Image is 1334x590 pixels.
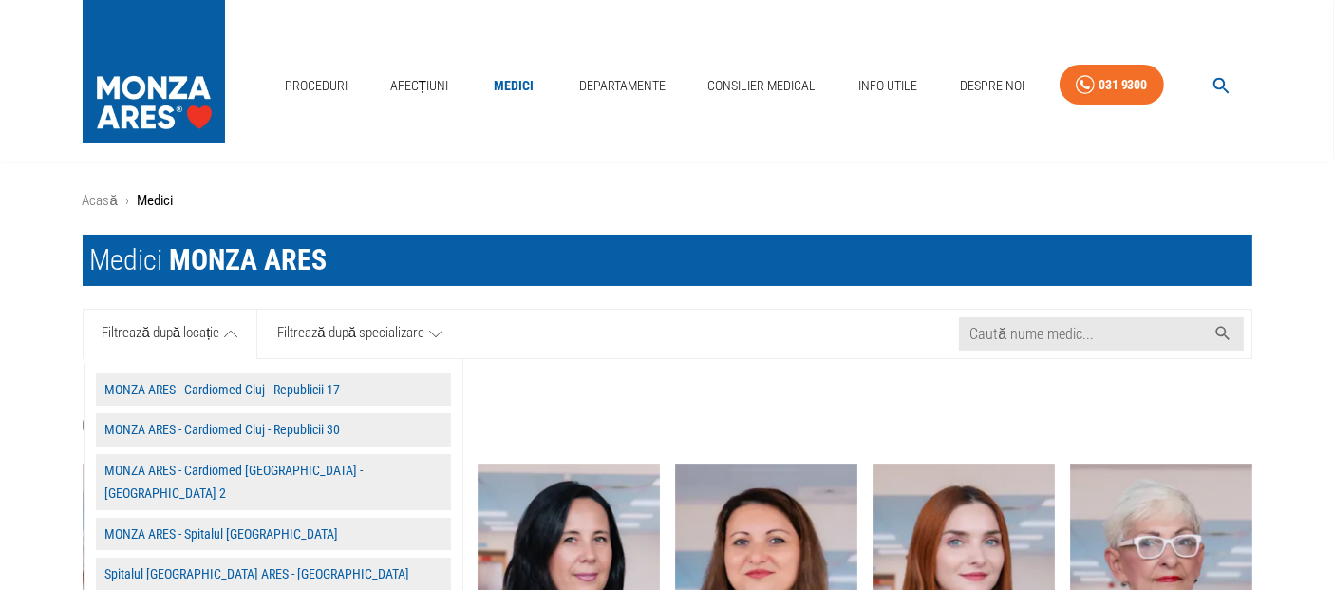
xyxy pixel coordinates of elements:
[170,243,328,276] span: MONZA ARES
[96,454,451,510] button: MONZA ARES - Cardiomed [GEOGRAPHIC_DATA] - [GEOGRAPHIC_DATA] 2
[83,409,1252,443] h1: Cardiologie clinică
[851,67,925,105] a: Info Utile
[277,322,424,346] span: Filtrează după specializare
[700,67,823,105] a: Consilier Medical
[90,242,328,278] div: Medici
[952,67,1032,105] a: Despre Noi
[83,190,1252,212] nav: breadcrumb
[103,322,220,346] span: Filtrează după locație
[257,310,462,358] a: Filtrează după specializare
[483,67,544,105] a: Medici
[84,310,258,358] a: Filtrează după locație
[277,67,355,105] a: Proceduri
[572,67,673,105] a: Departamente
[383,67,457,105] a: Afecțiuni
[1060,65,1164,105] a: 031 9300
[1099,73,1148,97] div: 031 9300
[96,413,451,447] button: MONZA ARES - Cardiomed Cluj - Republicii 30
[125,190,129,212] li: ›
[83,192,118,209] a: Acasă
[96,518,451,551] button: MONZA ARES - Spitalul [GEOGRAPHIC_DATA]
[96,373,451,407] button: MONZA ARES - Cardiomed Cluj - Republicii 17
[137,190,173,212] p: Medici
